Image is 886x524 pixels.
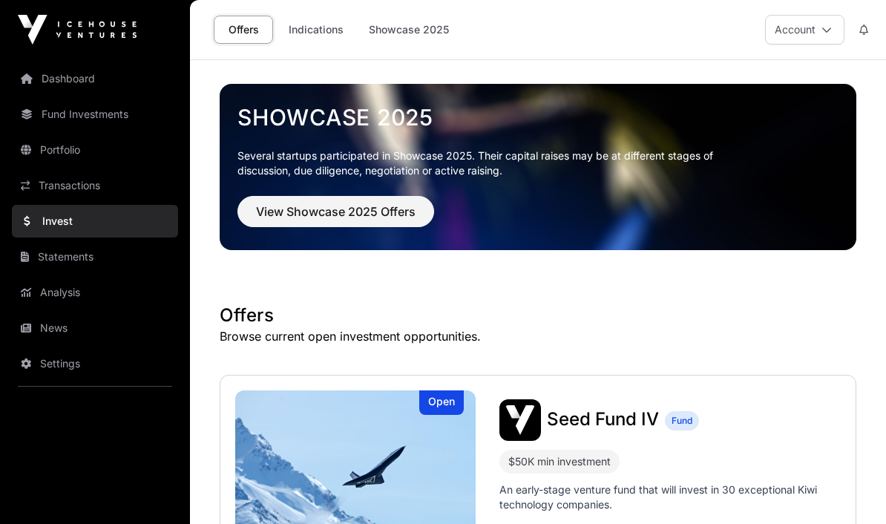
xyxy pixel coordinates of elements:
a: Portfolio [12,134,178,166]
a: Showcase 2025 [237,104,839,131]
a: Indications [279,16,353,44]
div: Open [419,390,464,415]
a: Fund Investments [12,98,178,131]
a: News [12,312,178,344]
div: $50K min investment [508,453,611,471]
img: Seed Fund IV [499,399,541,441]
span: Seed Fund IV [547,408,659,430]
img: Showcase 2025 [220,84,856,250]
span: Fund [672,415,692,427]
a: Dashboard [12,62,178,95]
div: $50K min investment [499,450,620,474]
span: View Showcase 2025 Offers [256,203,416,220]
p: An early-stage venture fund that will invest in 30 exceptional Kiwi technology companies. [499,482,841,512]
a: Transactions [12,169,178,202]
h1: Offers [220,304,856,327]
a: Offers [214,16,273,44]
a: View Showcase 2025 Offers [237,211,434,226]
a: Invest [12,205,178,238]
a: Analysis [12,276,178,309]
iframe: Chat Widget [812,453,886,524]
a: Showcase 2025 [359,16,459,44]
a: Seed Fund IV [547,410,659,430]
a: Statements [12,240,178,273]
img: Icehouse Ventures Logo [18,15,137,45]
p: Browse current open investment opportunities. [220,327,856,345]
button: View Showcase 2025 Offers [237,196,434,227]
a: Settings [12,347,178,380]
button: Account [765,15,844,45]
p: Several startups participated in Showcase 2025. Their capital raises may be at different stages o... [237,148,736,178]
